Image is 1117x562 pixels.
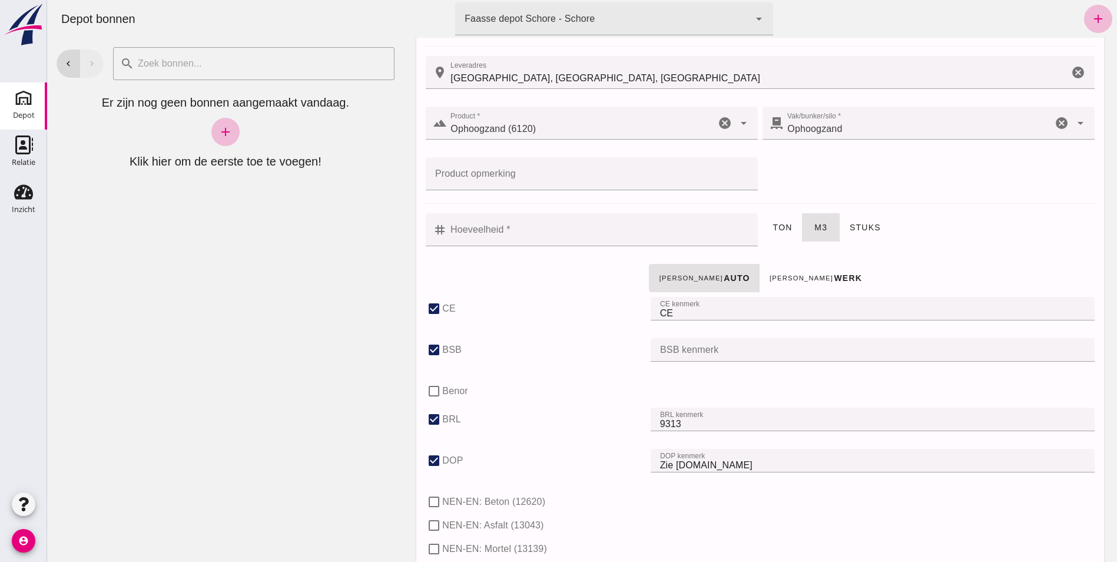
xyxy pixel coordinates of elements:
div: Faasse depot Schore - Schore [417,12,548,26]
i: pallet [722,116,737,130]
strong: werk [786,273,815,283]
div: Depot [13,111,35,119]
div: Er zijn nog geen bonnen aangemaakt vandaag. Klik hier om de eerste toe te voegen! [9,94,347,170]
input: Zoek bonnen... [87,47,340,80]
button: m3 [755,213,793,242]
span: Ophoogzand [740,122,795,136]
label: NEN-EN: Beton (12620) [395,490,498,514]
i: account_circle [12,529,35,553]
label: NEN-EN: Mortel (13139) [395,537,500,561]
i: Wis Leveradres [1024,65,1038,80]
label: BRL [395,408,414,431]
i: chevron_left [16,58,26,69]
img: logo-small.a267ee39.svg [2,3,45,47]
i: search [73,57,87,71]
div: Depot bonnen [5,11,98,27]
i: terrain [386,116,400,130]
label: DOP [395,449,416,472]
strong: auto [676,273,703,283]
div: Inzicht [12,206,35,213]
button: stuks [793,213,843,242]
i: tag [386,223,400,237]
i: add [171,125,185,139]
i: place [386,65,400,80]
small: [PERSON_NAME] [611,275,676,282]
label: CE [395,297,409,320]
i: Wis Product * [671,116,685,130]
small: [PERSON_NAME] [722,275,787,282]
button: [PERSON_NAME]auto [602,264,712,292]
span: m3 [767,223,780,232]
span: ton [725,223,745,232]
i: add [1044,12,1058,26]
button: [PERSON_NAME]werk [712,264,825,292]
i: arrow_drop_down [705,12,719,26]
button: ton [715,213,754,242]
label: Benor [395,379,420,403]
i: arrow_drop_down [1026,116,1040,130]
i: Wis Vak/bunker/silo * [1007,116,1022,130]
label: NEN-EN: Asfalt (13043) [395,514,496,537]
div: Relatie [12,158,35,166]
span: stuks [802,223,834,232]
i: Open [690,116,704,130]
label: BSB [395,338,414,362]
